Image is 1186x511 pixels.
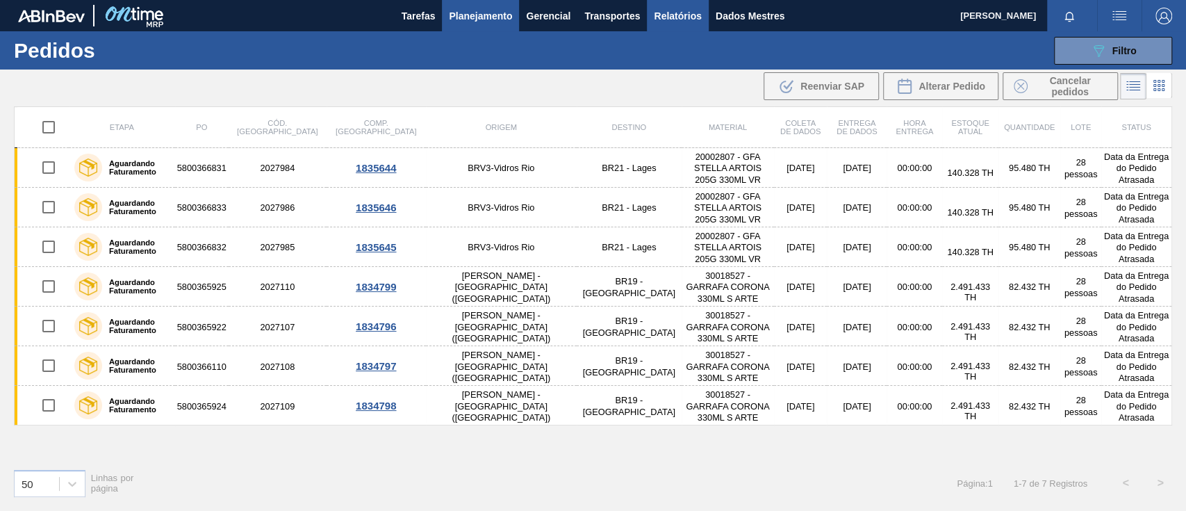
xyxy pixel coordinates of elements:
[951,119,989,136] font: Estoque atual
[1064,157,1098,179] font: 28 pessoas
[1009,362,1051,372] font: 82.432 TH
[1049,478,1087,489] font: Registros
[897,322,932,332] font: 00:00:00
[843,401,871,412] font: [DATE]
[786,202,814,213] font: [DATE]
[897,282,932,293] font: 00:00:00
[1054,37,1172,65] button: Filtro
[1120,73,1146,99] div: Visão em Lista
[583,276,675,298] font: BR19 - [GEOGRAPHIC_DATA]
[1003,72,1118,100] div: Cancelar Pedidos em Massa
[1047,6,1092,26] button: Notificações
[897,362,932,372] font: 00:00:00
[1009,282,1051,293] font: 82.432 TH
[602,163,656,173] font: BR21 - Lages
[1155,8,1172,24] img: Sair
[950,400,990,421] font: 2.491.433 TH
[109,318,156,334] font: Aguardando Faturamento
[611,123,646,131] font: Destino
[583,395,675,417] font: BR19 - [GEOGRAPHIC_DATA]
[1071,123,1091,131] font: Lote
[109,238,156,255] font: Aguardando Faturamento
[1104,389,1169,423] font: Data da Entrega do Pedido Atrasada
[260,401,295,412] font: 2027109
[843,322,871,332] font: [DATE]
[452,350,550,383] font: [PERSON_NAME] - [GEOGRAPHIC_DATA] ([GEOGRAPHIC_DATA])
[786,163,814,173] font: [DATE]
[526,10,570,22] font: Gerencial
[15,386,1172,425] a: Aguardando Faturamento58003659242027109[PERSON_NAME] - [GEOGRAPHIC_DATA] ([GEOGRAPHIC_DATA])BR19 ...
[843,243,871,253] font: [DATE]
[1003,72,1118,100] button: Cancelar pedidos
[883,72,998,100] div: Alterar Pedido
[843,202,871,213] font: [DATE]
[260,362,295,372] font: 2027108
[452,389,550,423] font: [PERSON_NAME] - [GEOGRAPHIC_DATA] ([GEOGRAPHIC_DATA])
[15,227,1172,267] a: Aguardando Faturamento58003668322027985BRV3-Vidros RioBR21 - Lages20002807 - GFA STELLA ARTOIS 20...
[786,282,814,293] font: [DATE]
[260,282,295,293] font: 2027110
[1064,236,1098,259] font: 28 pessoas
[109,159,156,176] font: Aguardando Faturamento
[109,357,156,374] font: Aguardando Faturamento
[356,400,396,412] font: 1834798
[583,355,675,378] font: BR19 - [GEOGRAPHIC_DATA]
[686,389,769,423] font: 30018527 - GARRAFA CORONA 330ML S ARTE
[709,123,747,131] font: Material
[1049,75,1090,97] font: Cancelar pedidos
[584,10,640,22] font: Transportes
[960,10,1036,21] font: [PERSON_NAME]
[602,243,656,253] font: BR21 - Lages
[177,282,227,293] font: 5800365925
[356,241,396,253] font: 1835645
[1122,477,1128,489] font: <
[1112,45,1137,56] font: Filtro
[468,163,534,173] font: BRV3-Vidros Rio
[987,478,992,489] font: 1
[1064,395,1098,417] font: 28 pessoas
[780,119,821,136] font: Coleta de dados
[786,362,814,372] font: [DATE]
[694,191,761,225] font: 20002807 - GFA STELLA ARTOIS 205G 330ML VR
[468,243,534,253] font: BRV3-Vidros Rio
[686,350,769,383] font: 30018527 - GARRAFA CORONA 330ML S ARTE
[1064,355,1098,378] font: 28 pessoas
[486,123,517,131] font: Origem
[950,321,990,342] font: 2.491.433 TH
[1104,191,1169,225] font: Data da Entrega do Pedido Atrasada
[177,163,227,173] font: 5800366831
[356,202,396,213] font: 1835646
[602,202,656,213] font: BR21 - Lages
[177,401,227,412] font: 5800365924
[109,199,156,216] font: Aguardando Faturamento
[1104,231,1169,264] font: Data da Entrega do Pedido Atrasada
[91,473,134,494] font: Linhas por página
[1041,478,1046,489] font: 7
[177,322,227,332] font: 5800365922
[1143,466,1178,501] button: >
[897,243,932,253] font: 00:00:00
[897,163,932,173] font: 00:00:00
[356,162,396,174] font: 1835644
[177,202,227,213] font: 5800366833
[764,72,879,100] div: Reenviar SAP
[468,202,534,213] font: BRV3-Vidros Rio
[260,243,295,253] font: 2027985
[1014,478,1019,489] font: 1
[1009,202,1051,213] font: 95.480 TH
[654,10,701,22] font: Relatórios
[260,322,295,332] font: 2027107
[15,267,1172,307] a: Aguardando Faturamento58003659252027110[PERSON_NAME] - [GEOGRAPHIC_DATA] ([GEOGRAPHIC_DATA])BR19 ...
[950,282,990,302] font: 2.491.433 TH
[1104,310,1169,343] font: Data da Entrega do Pedido Atrasada
[1121,123,1151,131] font: Status
[694,231,761,264] font: 20002807 - GFA STELLA ARTOIS 205G 330ML VR
[356,321,396,332] font: 1834796
[237,119,318,136] font: Cód. [GEOGRAPHIC_DATA]
[1064,197,1098,219] font: 28 pessoas
[1019,478,1021,489] font: -
[843,282,871,293] font: [DATE]
[686,270,769,304] font: 30018527 - GARRAFA CORONA 330ML S ARTE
